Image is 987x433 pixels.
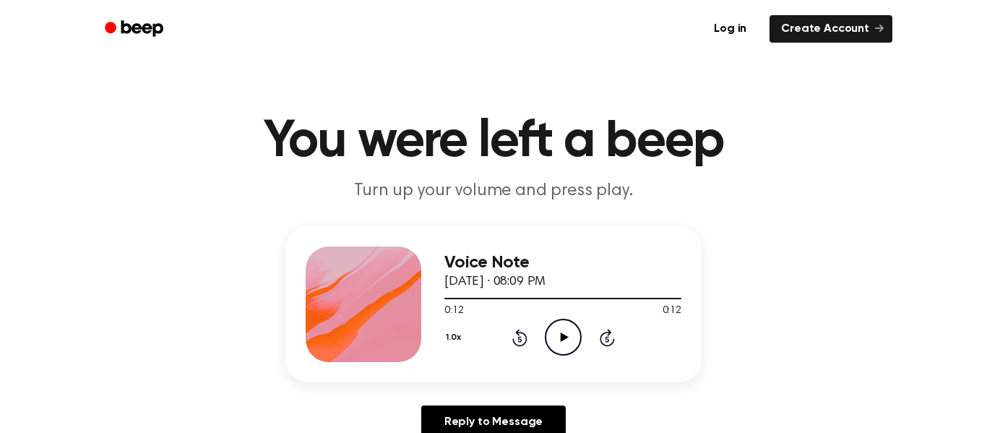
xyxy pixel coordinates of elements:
button: 1.0x [444,325,466,350]
p: Turn up your volume and press play. [216,179,771,203]
span: 0:12 [663,304,681,319]
a: Beep [95,15,176,43]
span: 0:12 [444,304,463,319]
h3: Voice Note [444,253,681,273]
span: [DATE] · 08:09 PM [444,275,546,288]
h1: You were left a beep [124,116,863,168]
a: Create Account [770,15,892,43]
a: Log in [699,12,761,46]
